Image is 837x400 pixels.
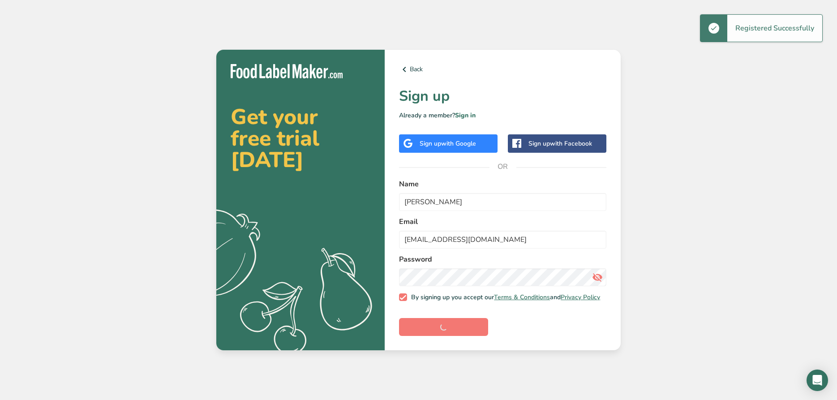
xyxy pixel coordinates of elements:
input: email@example.com [399,231,606,249]
label: Email [399,216,606,227]
p: Already a member? [399,111,606,120]
a: Back [399,64,606,75]
div: Sign up [528,139,592,148]
div: Sign up [420,139,476,148]
a: Sign in [455,111,476,120]
span: with Google [441,139,476,148]
label: Password [399,254,606,265]
label: Name [399,179,606,189]
input: John Doe [399,193,606,211]
a: Terms & Conditions [494,293,550,301]
span: OR [489,153,516,180]
div: Registered Successfully [727,15,822,42]
a: Privacy Policy [561,293,600,301]
img: Food Label Maker [231,64,343,79]
span: By signing up you accept our and [407,293,601,301]
span: with Facebook [550,139,592,148]
h1: Sign up [399,86,606,107]
div: Open Intercom Messenger [807,370,828,391]
h2: Get your free trial [DATE] [231,106,370,171]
